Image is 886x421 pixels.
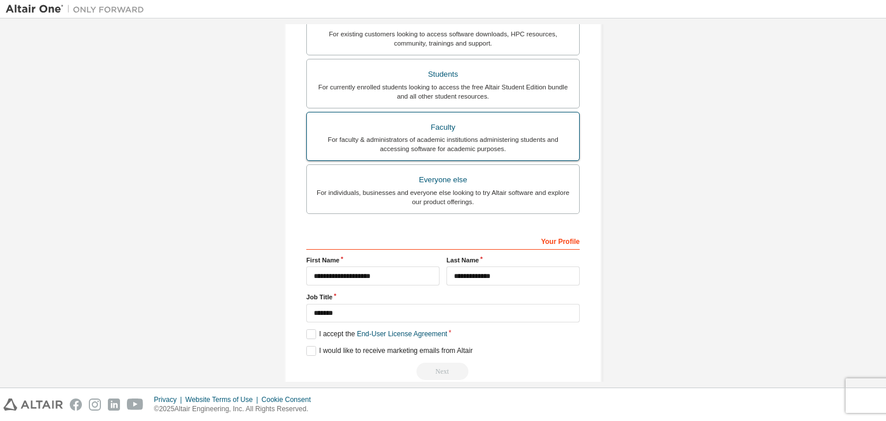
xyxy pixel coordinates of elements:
[314,172,572,188] div: Everyone else
[314,82,572,101] div: For currently enrolled students looking to access the free Altair Student Edition bundle and all ...
[314,29,572,48] div: For existing customers looking to access software downloads, HPC resources, community, trainings ...
[70,399,82,411] img: facebook.svg
[108,399,120,411] img: linkedin.svg
[314,188,572,206] div: For individuals, businesses and everyone else looking to try Altair software and explore our prod...
[3,399,63,411] img: altair_logo.svg
[89,399,101,411] img: instagram.svg
[314,66,572,82] div: Students
[306,363,580,380] div: Read and acccept EULA to continue
[357,330,448,338] a: End-User License Agreement
[314,119,572,136] div: Faculty
[306,292,580,302] label: Job Title
[6,3,150,15] img: Altair One
[154,395,185,404] div: Privacy
[154,404,318,414] p: © 2025 Altair Engineering, Inc. All Rights Reserved.
[306,329,447,339] label: I accept the
[446,255,580,265] label: Last Name
[127,399,144,411] img: youtube.svg
[306,346,472,356] label: I would like to receive marketing emails from Altair
[314,135,572,153] div: For faculty & administrators of academic institutions administering students and accessing softwa...
[306,231,580,250] div: Your Profile
[261,395,317,404] div: Cookie Consent
[185,395,261,404] div: Website Terms of Use
[306,255,440,265] label: First Name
